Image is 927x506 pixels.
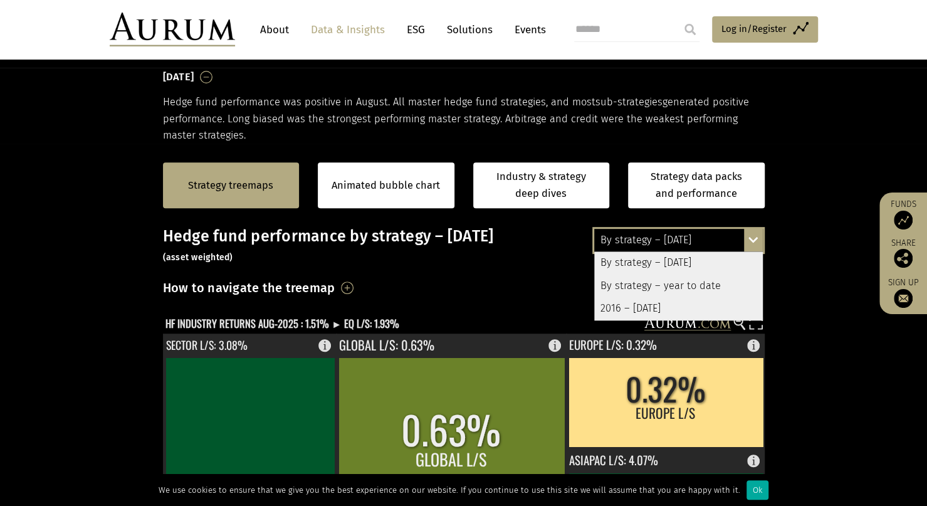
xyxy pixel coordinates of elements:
[163,277,335,298] h3: How to navigate the treemap
[305,18,391,41] a: Data & Insights
[163,94,765,144] p: Hedge fund performance was positive in August. All master hedge fund strategies, and most generat...
[163,227,765,265] h3: Hedge fund performance by strategy – [DATE]
[254,18,295,41] a: About
[886,199,921,229] a: Funds
[894,289,913,308] img: Sign up to our newsletter
[473,162,610,208] a: Industry & strategy deep dives
[332,177,440,194] a: Animated bubble chart
[746,480,768,500] div: Ok
[595,96,663,108] span: sub-strategies
[401,18,431,41] a: ESG
[594,252,763,275] div: By strategy – [DATE]
[894,211,913,229] img: Access Funds
[163,68,194,87] h3: [DATE]
[678,17,703,42] input: Submit
[594,229,763,251] div: By strategy – [DATE]
[721,21,787,36] span: Log in/Register
[110,13,235,46] img: Aurum
[441,18,499,41] a: Solutions
[886,277,921,308] a: Sign up
[163,252,233,263] small: (asset weighted)
[188,177,273,194] a: Strategy treemaps
[886,239,921,268] div: Share
[894,249,913,268] img: Share this post
[712,16,818,43] a: Log in/Register
[508,18,546,41] a: Events
[628,162,765,208] a: Strategy data packs and performance
[594,297,763,320] div: 2016 – [DATE]
[594,275,763,297] div: By strategy – year to date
